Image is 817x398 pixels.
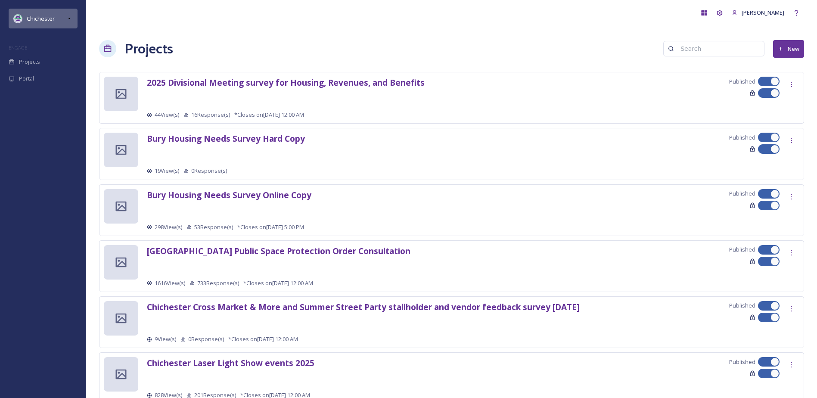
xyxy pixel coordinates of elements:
span: 44 View(s) [155,111,179,119]
span: 1616 View(s) [155,279,185,287]
strong: Bury Housing Needs Survey Online Copy [147,189,311,201]
span: 9 View(s) [155,335,176,343]
span: Published [729,78,755,86]
span: *Closes on [DATE] 5:00 PM [237,223,304,231]
span: 16 Response(s) [191,111,230,119]
span: 53 Response(s) [194,223,233,231]
span: 298 View(s) [155,223,182,231]
span: Published [729,302,755,310]
a: [PERSON_NAME] [727,4,789,21]
span: Published [729,190,755,198]
strong: Chichester Cross Market & More and Summer Street Party stallholder and vendor feedback survey [DATE] [147,301,580,313]
span: 0 Response(s) [188,335,224,343]
span: 733 Response(s) [197,279,239,287]
span: Published [729,358,755,366]
strong: 2025 Divisional Meeting survey for Housing, Revenues, and Benefits [147,77,425,88]
a: 2025 Divisional Meeting survey for Housing, Revenues, and Benefits [147,79,425,87]
a: Bury Housing Needs Survey Hard Copy [147,135,305,143]
strong: [GEOGRAPHIC_DATA] Public Space Protection Order Consultation [147,245,410,257]
span: *Closes on [DATE] 12:00 AM [228,335,298,343]
span: *Closes on [DATE] 12:00 AM [243,279,313,287]
button: New [773,40,804,58]
span: Published [729,134,755,142]
span: *Closes on [DATE] 12:00 AM [234,111,304,119]
input: Search [676,40,760,57]
a: [GEOGRAPHIC_DATA] Public Space Protection Order Consultation [147,248,410,256]
span: 19 View(s) [155,167,179,175]
a: Bury Housing Needs Survey Online Copy [147,192,311,200]
span: Portal [19,75,34,83]
img: Logo_of_Chichester_District_Council.png [14,14,22,23]
span: ENGAGE [9,44,27,51]
span: Chichester [27,15,55,22]
strong: Chichester Laser Light Show events 2025 [147,357,314,369]
span: Published [729,246,755,254]
span: 0 Response(s) [191,167,227,175]
span: [PERSON_NAME] [742,9,784,16]
a: Chichester Cross Market & More and Summer Street Party stallholder and vendor feedback survey [DATE] [147,304,580,312]
span: Projects [19,58,40,66]
a: Chichester Laser Light Show events 2025 [147,360,314,368]
a: Projects [125,38,173,59]
strong: Bury Housing Needs Survey Hard Copy [147,133,305,144]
